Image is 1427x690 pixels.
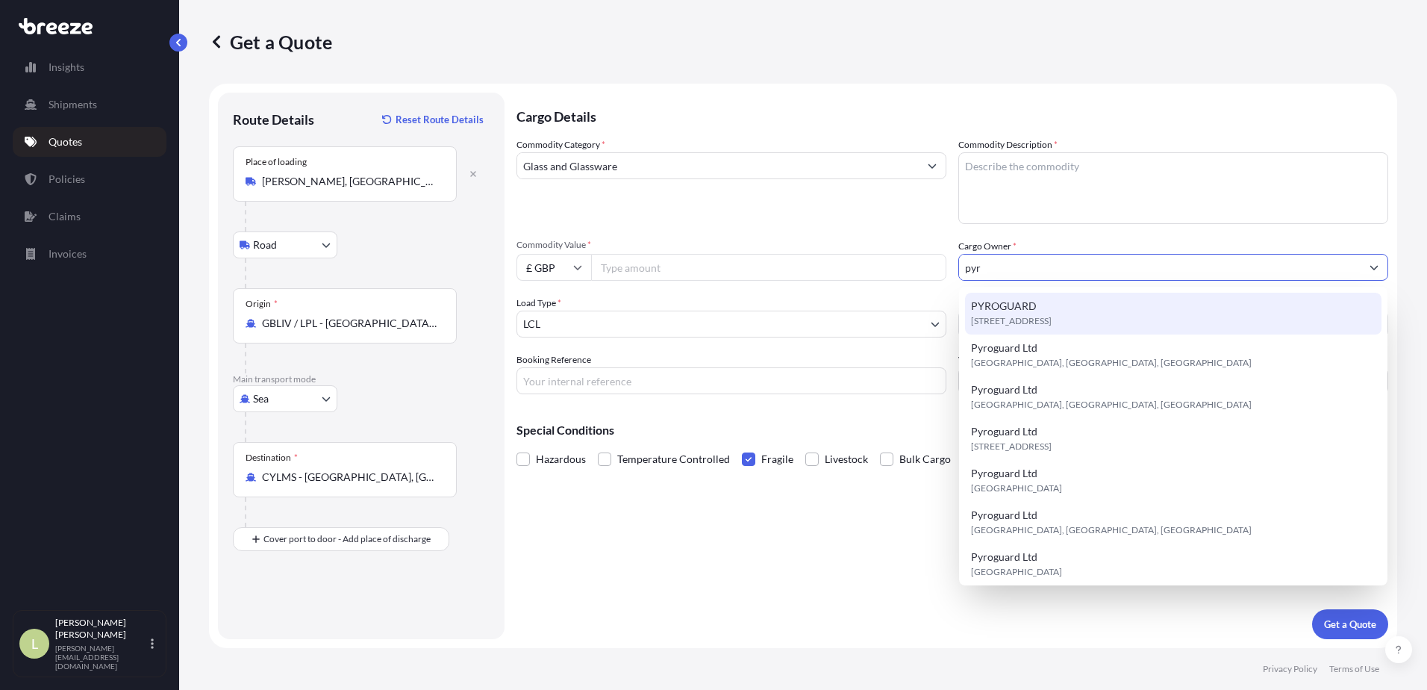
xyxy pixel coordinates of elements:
span: [GEOGRAPHIC_DATA] [971,481,1062,496]
input: Select a commodity type [517,152,919,179]
input: Place of loading [262,174,438,189]
span: Temperature Controlled [617,448,730,470]
span: [STREET_ADDRESS] [971,439,1052,454]
p: Invoices [49,246,87,261]
span: Load Type [516,296,561,311]
label: Cargo Owner [958,239,1017,254]
span: Commodity Value [516,239,946,251]
span: Bulk Cargo [899,448,951,470]
span: [GEOGRAPHIC_DATA], [GEOGRAPHIC_DATA], [GEOGRAPHIC_DATA] [971,355,1252,370]
label: Commodity Category [516,137,605,152]
p: Cargo Details [516,93,1388,137]
input: Your internal reference [516,367,946,394]
p: Get a Quote [209,30,332,54]
span: LCL [523,317,540,332]
span: [GEOGRAPHIC_DATA] [971,565,1062,579]
span: Pyroguard Ltd [971,466,1037,481]
span: Pyroguard Ltd [971,550,1037,565]
p: Main transport mode [233,373,490,385]
span: [GEOGRAPHIC_DATA], [GEOGRAPHIC_DATA], [GEOGRAPHIC_DATA] [971,397,1252,412]
label: Commodity Description [958,137,1058,152]
span: Sea [253,391,269,406]
input: Type amount [591,254,946,281]
span: Hazardous [536,448,586,470]
input: Origin [262,316,438,331]
p: Shipments [49,97,97,112]
button: Show suggestions [919,152,946,179]
span: Pyroguard Ltd [971,382,1037,397]
label: Booking Reference [516,352,591,367]
p: Insights [49,60,84,75]
p: Policies [49,172,85,187]
div: Origin [246,298,278,310]
span: Pyroguard Ltd [971,424,1037,439]
p: [PERSON_NAME][EMAIL_ADDRESS][DOMAIN_NAME] [55,644,148,671]
span: Pyroguard Ltd [971,341,1037,355]
p: Reset Route Details [396,112,484,127]
span: Livestock [825,448,868,470]
span: [STREET_ADDRESS] [971,314,1052,329]
p: Route Details [233,111,314,128]
span: Freight Cost [958,296,1388,308]
label: Vessel Name [958,352,1007,367]
div: Place of loading [246,156,307,168]
span: Cover port to door - Add place of discharge [263,532,431,547]
input: Full name [959,254,1361,281]
p: Quotes [49,134,82,149]
input: Enter name [958,367,1388,394]
span: Pyroguard Ltd [971,508,1037,523]
p: Special Conditions [516,424,1388,436]
p: Privacy Policy [1263,663,1317,675]
button: Show suggestions [1361,254,1387,281]
button: Select transport [233,231,337,258]
div: Destination [246,452,298,464]
button: Select transport [233,385,337,412]
p: Terms of Use [1329,663,1379,675]
span: L [31,636,38,651]
span: [GEOGRAPHIC_DATA], [GEOGRAPHIC_DATA], [GEOGRAPHIC_DATA] [971,523,1252,538]
span: Road [253,237,277,252]
span: Fragile [761,448,793,470]
p: Get a Quote [1324,617,1376,632]
input: Destination [262,470,438,485]
p: Claims [49,209,81,224]
span: PYROGUARD [971,299,1037,314]
p: [PERSON_NAME] [PERSON_NAME] [55,617,148,641]
div: Suggestions [965,293,1381,627]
